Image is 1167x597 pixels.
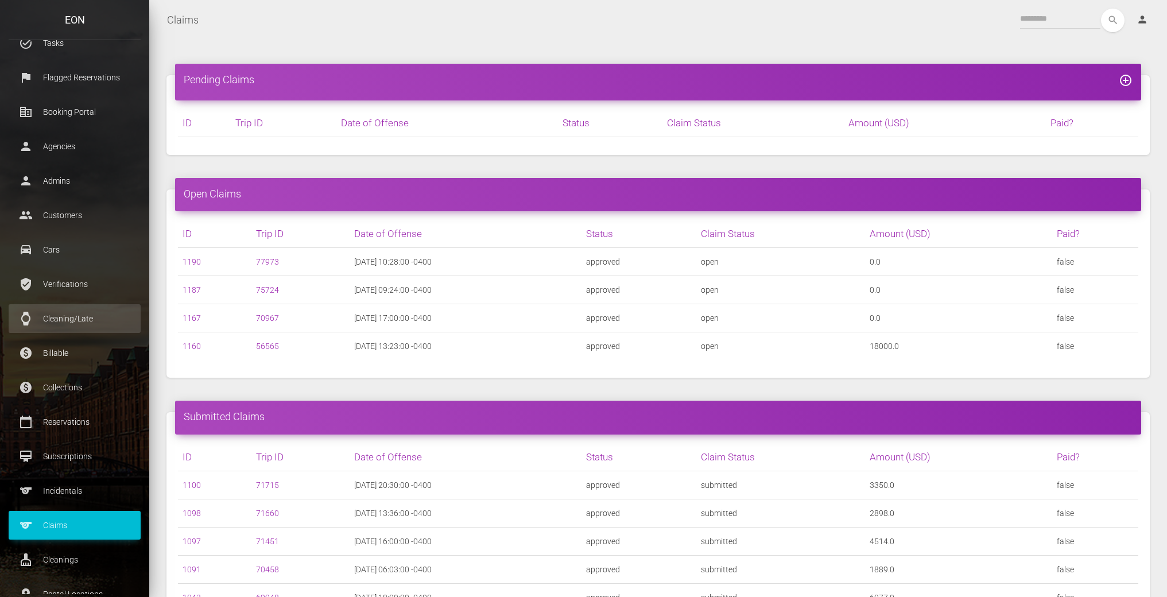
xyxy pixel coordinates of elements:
a: paid Collections [9,373,141,402]
td: open [696,332,865,360]
a: 71451 [256,537,279,546]
td: [DATE] 06:03:00 -0400 [350,555,581,583]
td: false [1052,499,1138,527]
p: Incidentals [17,482,132,499]
td: [DATE] 09:24:00 -0400 [350,276,581,304]
td: false [1052,248,1138,276]
p: Cleanings [17,551,132,568]
th: Paid? [1052,443,1138,471]
td: approved [581,332,696,360]
a: 1190 [183,257,201,266]
td: [DATE] 13:23:00 -0400 [350,332,581,360]
a: 1100 [183,480,201,490]
td: false [1052,471,1138,499]
th: Status [558,109,662,137]
td: [DATE] 16:00:00 -0400 [350,527,581,555]
a: calendar_today Reservations [9,408,141,436]
td: 2898.0 [865,499,1052,527]
a: 70458 [256,565,279,574]
td: approved [581,471,696,499]
td: approved [581,555,696,583]
a: people Customers [9,201,141,230]
th: Claim Status [662,109,844,137]
a: paid Billable [9,339,141,367]
a: 1091 [183,565,201,574]
th: Amount (USD) [844,109,1045,137]
td: open [696,248,865,276]
td: false [1052,527,1138,555]
a: 71715 [256,480,279,490]
a: 1167 [183,313,201,323]
td: 1889.0 [865,555,1052,583]
th: Date of Offense [350,443,581,471]
i: add_circle_outline [1119,73,1133,87]
h4: Open Claims [184,187,1133,201]
th: Trip ID [251,443,350,471]
th: Paid? [1052,220,1138,248]
a: sports Claims [9,511,141,540]
a: 1097 [183,537,201,546]
td: 0.0 [865,248,1052,276]
th: Claim Status [696,443,865,471]
th: ID [178,443,251,471]
a: watch Cleaning/Late [9,304,141,333]
td: [DATE] 10:28:00 -0400 [350,248,581,276]
a: verified_user Verifications [9,270,141,298]
a: 56565 [256,342,279,351]
a: 71660 [256,509,279,518]
th: Claim Status [696,220,865,248]
td: open [696,276,865,304]
th: ID [178,109,231,137]
td: submitted [696,499,865,527]
p: Cleaning/Late [17,310,132,327]
td: 3350.0 [865,471,1052,499]
a: add_circle_outline [1119,73,1133,86]
p: Tasks [17,34,132,52]
td: false [1052,332,1138,360]
th: Status [581,443,696,471]
a: drive_eta Cars [9,235,141,264]
p: Claims [17,517,132,534]
td: approved [581,499,696,527]
button: search [1101,9,1125,32]
td: submitted [696,527,865,555]
th: Paid? [1046,109,1138,137]
td: false [1052,304,1138,332]
a: person Agencies [9,132,141,161]
p: Collections [17,379,132,396]
td: submitted [696,471,865,499]
td: approved [581,276,696,304]
a: Claims [167,6,199,34]
a: 1160 [183,342,201,351]
a: card_membership Subscriptions [9,442,141,471]
p: Billable [17,344,132,362]
td: 18000.0 [865,332,1052,360]
th: Date of Offense [350,220,581,248]
i: person [1137,14,1148,25]
td: false [1052,555,1138,583]
p: Admins [17,172,132,189]
td: submitted [696,555,865,583]
p: Customers [17,207,132,224]
p: Cars [17,241,132,258]
th: Trip ID [231,109,336,137]
th: Date of Offense [336,109,558,137]
p: Reservations [17,413,132,431]
a: 75724 [256,285,279,294]
td: 0.0 [865,276,1052,304]
a: cleaning_services Cleanings [9,545,141,574]
p: Booking Portal [17,103,132,121]
a: 70967 [256,313,279,323]
td: open [696,304,865,332]
h4: Submitted Claims [184,409,1133,424]
p: Flagged Reservations [17,69,132,86]
a: 77973 [256,257,279,266]
a: person [1128,9,1158,32]
a: sports Incidentals [9,476,141,505]
p: Agencies [17,138,132,155]
a: task_alt Tasks [9,29,141,57]
a: person Admins [9,166,141,195]
a: corporate_fare Booking Portal [9,98,141,126]
td: approved [581,248,696,276]
th: Status [581,220,696,248]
